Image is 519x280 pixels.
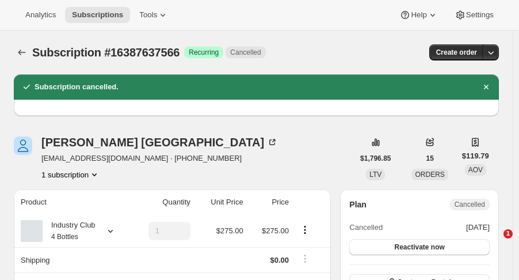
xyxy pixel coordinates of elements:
span: ORDERS [415,171,444,179]
button: Analytics [18,7,63,23]
button: Tools [132,7,175,23]
h2: Plan [349,199,367,210]
span: LTV [369,171,381,179]
th: Product [14,190,128,215]
button: Product actions [41,169,100,180]
span: Cancelled [349,222,383,233]
button: Subscriptions [65,7,130,23]
button: $1,796.85 [353,150,398,167]
div: Industry Club [43,220,96,243]
span: [EMAIL_ADDRESS][DOMAIN_NAME] · [PHONE_NUMBER] [41,153,278,164]
span: Analytics [25,10,56,20]
span: [DATE] [466,222,490,233]
button: Help [392,7,445,23]
iframe: Intercom live chat [480,229,507,257]
span: AOV [468,166,483,174]
span: 1 [503,229,513,239]
button: Settings [448,7,501,23]
span: $0.00 [270,256,289,264]
th: Quantity [128,190,193,215]
th: Shipping [14,247,128,273]
span: Settings [466,10,494,20]
th: Price [247,190,292,215]
span: $275.00 [262,226,289,235]
span: Help [411,10,426,20]
button: Dismiss notification [478,79,494,95]
button: Subscriptions [14,44,30,60]
span: Subscriptions [72,10,123,20]
span: Create order [436,48,477,57]
div: [PERSON_NAME] [GEOGRAPHIC_DATA] [41,137,278,148]
button: 15 [419,150,440,167]
span: Recurring [189,48,219,57]
span: Cancelled [455,200,485,209]
button: Create order [429,44,484,60]
span: Cancelled [230,48,261,57]
span: Reactivate now [394,243,444,252]
span: $1,796.85 [360,154,391,163]
th: Unit Price [194,190,247,215]
span: Tools [139,10,157,20]
h2: Subscription cancelled. [35,81,119,93]
span: $275.00 [216,226,243,235]
button: Product actions [296,224,314,236]
span: Subscription #16387637566 [32,46,180,59]
small: 4 Bottles [51,233,78,241]
span: 15 [426,154,433,163]
button: Shipping actions [296,252,314,265]
span: $119.79 [462,150,489,162]
button: Reactivate now [349,239,490,255]
span: Nancy Cuneo [14,137,32,155]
